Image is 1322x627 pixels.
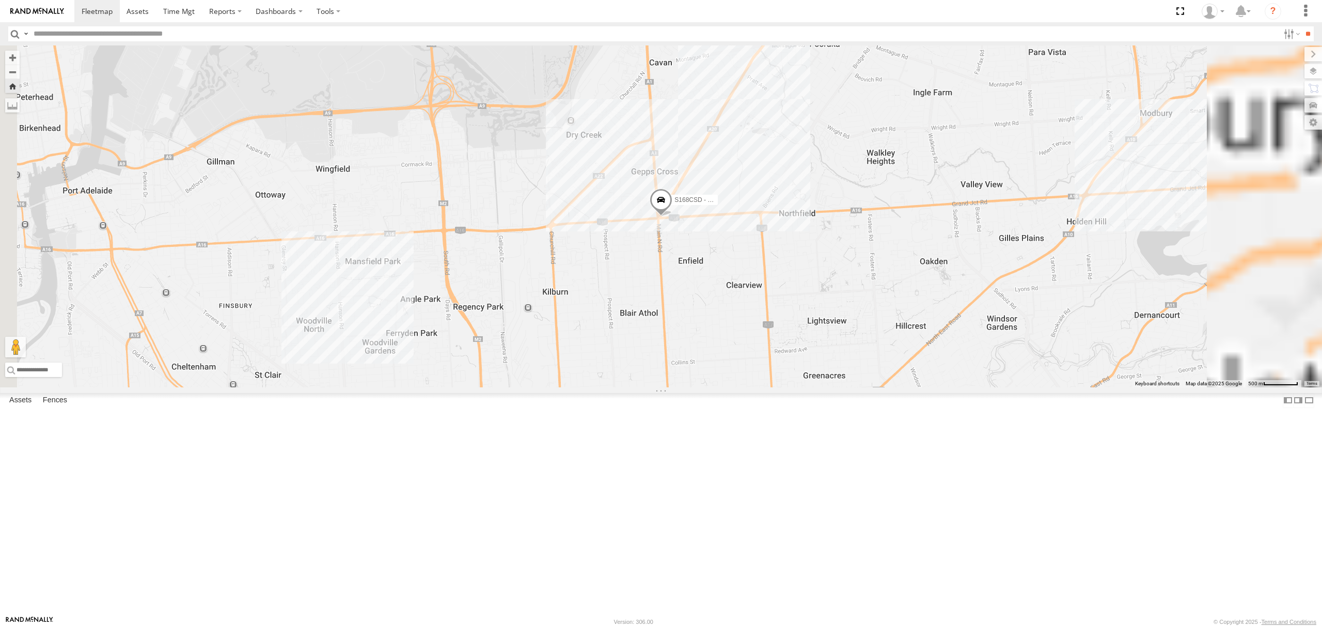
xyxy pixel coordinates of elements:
[1248,381,1263,386] span: 500 m
[674,196,761,203] span: S168CSD - Fridge It Spaceship
[1135,380,1179,387] button: Keyboard shortcuts
[1304,115,1322,130] label: Map Settings
[10,8,64,15] img: rand-logo.svg
[614,619,653,625] div: Version: 306.00
[1283,393,1293,408] label: Dock Summary Table to the Left
[1214,619,1316,625] div: © Copyright 2025 -
[1280,26,1302,41] label: Search Filter Options
[1307,382,1317,386] a: Terms
[4,393,37,407] label: Assets
[5,65,20,79] button: Zoom out
[1245,380,1301,387] button: Map Scale: 500 m per 64 pixels
[5,51,20,65] button: Zoom in
[5,337,26,357] button: Drag Pegman onto the map to open Street View
[1265,3,1281,20] i: ?
[5,98,20,113] label: Measure
[1262,619,1316,625] a: Terms and Conditions
[38,393,72,407] label: Fences
[1186,381,1242,386] span: Map data ©2025 Google
[22,26,30,41] label: Search Query
[1293,393,1303,408] label: Dock Summary Table to the Right
[6,617,53,627] a: Visit our Website
[1304,393,1314,408] label: Hide Summary Table
[5,79,20,93] button: Zoom Home
[1198,4,1228,19] div: Peter Lu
